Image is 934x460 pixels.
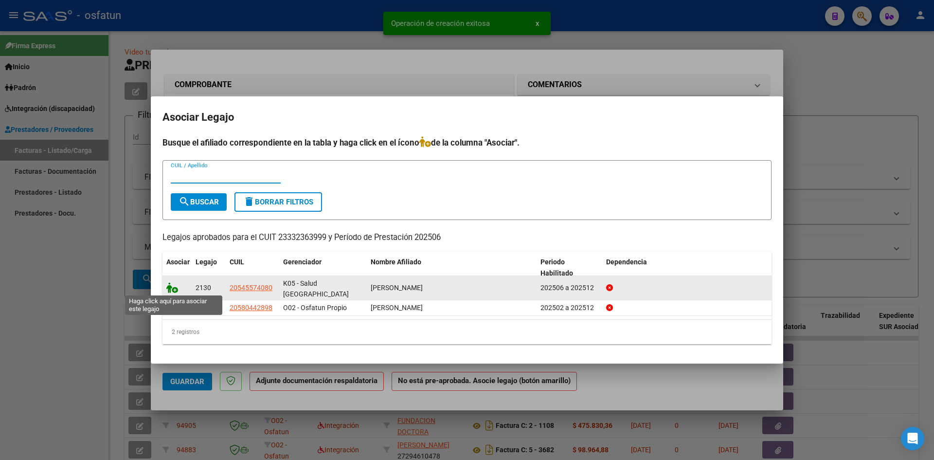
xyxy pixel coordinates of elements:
[179,198,219,206] span: Buscar
[230,284,272,292] span: 20545574080
[166,258,190,266] span: Asociar
[540,302,598,313] div: 202502 a 202512
[371,284,423,292] span: LANE LUCIANO
[162,108,772,127] h2: Asociar Legajo
[162,136,772,149] h4: Busque el afiliado correspondiente en la tabla y haga click en el ícono de la columna "Asociar".
[179,196,190,207] mat-icon: search
[162,232,772,244] p: Legajos aprobados para el CUIT 23332363999 y Período de Prestación 202506
[537,252,602,284] datatable-header-cell: Periodo Habilitado
[162,252,192,284] datatable-header-cell: Asociar
[283,258,322,266] span: Gerenciador
[283,279,349,298] span: K05 - Salud [GEOGRAPHIC_DATA]
[226,252,279,284] datatable-header-cell: CUIL
[540,258,573,277] span: Periodo Habilitado
[901,427,924,450] div: Open Intercom Messenger
[367,252,537,284] datatable-header-cell: Nombre Afiliado
[243,198,313,206] span: Borrar Filtros
[230,258,244,266] span: CUIL
[171,193,227,211] button: Buscar
[606,258,647,266] span: Dependencia
[196,284,211,292] span: 2130
[234,192,322,212] button: Borrar Filtros
[230,304,272,312] span: 20580442898
[371,304,423,312] span: PEREZ BERNABE SIMON
[283,304,347,312] span: O02 - Osfatun Propio
[243,196,255,207] mat-icon: delete
[196,258,217,266] span: Legajo
[602,252,772,284] datatable-header-cell: Dependencia
[192,252,226,284] datatable-header-cell: Legajo
[279,252,367,284] datatable-header-cell: Gerenciador
[540,282,598,294] div: 202506 a 202512
[371,258,421,266] span: Nombre Afiliado
[196,304,211,312] span: 1839
[162,320,772,344] div: 2 registros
